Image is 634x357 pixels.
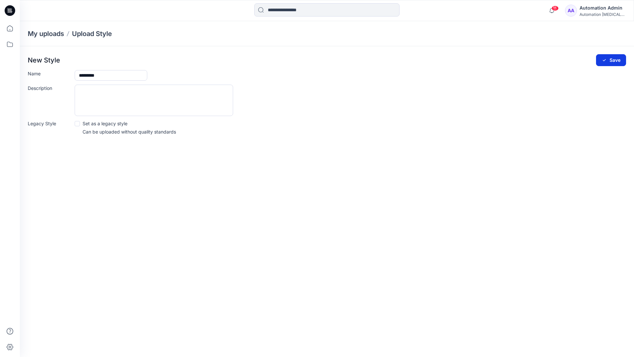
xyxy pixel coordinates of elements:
[551,6,559,11] span: 11
[28,85,71,92] label: Description
[72,29,112,38] p: Upload Style
[580,12,626,17] div: Automation [MEDICAL_DATA]...
[28,70,71,77] label: Name
[580,4,626,12] div: Automation Admin
[596,54,626,66] button: Save
[28,120,71,127] label: Legacy Style
[83,120,127,127] p: Set as a legacy style
[28,56,60,64] p: New Style
[83,128,176,135] p: Can be uploaded without quality standards
[565,5,577,17] div: AA
[28,29,64,38] a: My uploads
